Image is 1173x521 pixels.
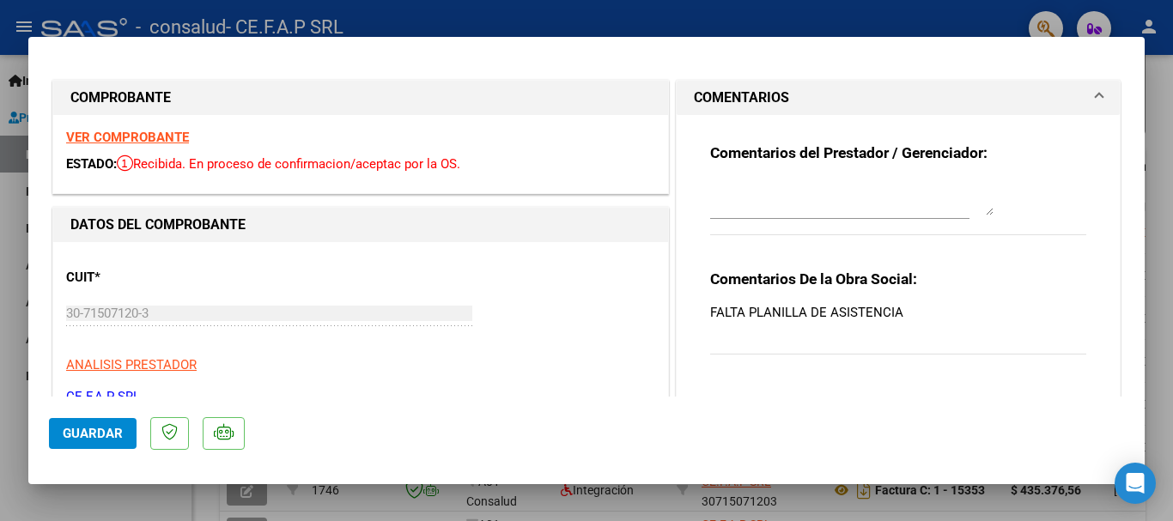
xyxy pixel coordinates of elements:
a: VER COMPROBANTE [66,130,189,145]
button: Guardar [49,418,137,449]
p: CE.F.A.P SRL [66,387,655,407]
div: COMENTARIOS [677,115,1120,400]
span: Recibida. En proceso de confirmacion/aceptac por la OS. [117,156,460,172]
strong: Comentarios del Prestador / Gerenciador: [710,144,988,161]
p: CUIT [66,268,243,288]
strong: DATOS DEL COMPROBANTE [70,216,246,233]
span: Guardar [63,426,123,441]
strong: COMPROBANTE [70,89,171,106]
p: FALTA PLANILLA DE ASISTENCIA [710,303,1086,322]
strong: Comentarios De la Obra Social: [710,270,917,288]
span: ANALISIS PRESTADOR [66,357,197,373]
span: ESTADO: [66,156,117,172]
h1: COMENTARIOS [694,88,789,108]
mat-expansion-panel-header: COMENTARIOS [677,81,1120,115]
div: Open Intercom Messenger [1115,463,1156,504]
